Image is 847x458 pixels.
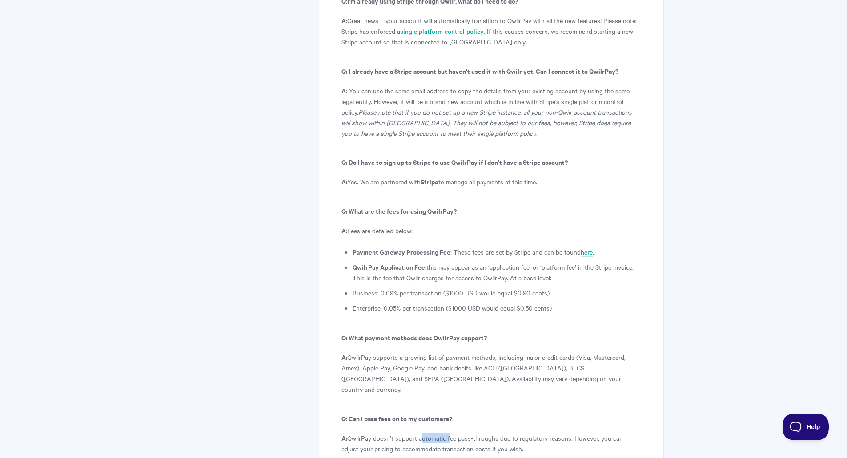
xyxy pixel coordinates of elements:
[341,157,568,167] b: Q: Do I have to sign up to Stripe to use QwilrPay if I don’t have a Stripe account?
[353,247,450,256] b: Payment Gateway Processing Fee
[341,206,457,215] b: Q: What are the fees for using QwilrPay?
[341,66,347,76] b: Q:
[581,247,593,257] a: here
[341,433,641,454] p: QwilrPay doesn’t support automatic fee pass-throughs due to regulatory reasons. However, you can ...
[341,352,347,362] b: A:
[349,66,618,76] b: I already have a Stripe account but haven't used it with Qwilr yet. Can I connect it to QwilrPay?
[421,177,438,186] b: Stripe
[400,27,484,36] a: single platform control policy
[341,16,347,25] b: A:
[353,287,641,298] li: Business: 0.09% per transaction ($1000 USD would equal $0.90 cents)
[341,226,347,235] b: A:
[341,86,346,95] b: A
[341,177,347,186] b: A:
[353,262,426,271] strong: QwilrPay Application Fee:
[353,247,641,257] li: : These fees are set by Stripe and can be found .
[341,414,452,423] b: Q: Can I pass fees on to my customers?
[341,15,641,47] p: Great news – your account will automatically transition to QwilrPay with all the new features! Pl...
[341,85,641,139] p: : You can use the same email address to copy the details from your existing account by using the ...
[341,333,487,342] b: Q: What payment methods does QwilrPay support?
[341,352,641,394] p: QwilrPay supports a growing list of payment methods, including major credit cards (Visa, Masterca...
[341,108,632,138] i: Please note that if you do not set up a new Stripe instance, all your non-Qwilr account transacti...
[783,414,829,440] iframe: Toggle Customer Support
[353,303,641,313] li: Enterprise: 0.05% per transaction ($1000 USD would equal $0.50 cents)
[341,433,347,442] b: A:
[353,262,641,283] li: this may appear as an ‘application fee’ or ‘platform fee’ in the Stripe invoice. This is the fee ...
[341,176,641,187] p: Yes. We are partnered with to manage all payments at this time.
[341,225,641,236] p: Fees are detailed below:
